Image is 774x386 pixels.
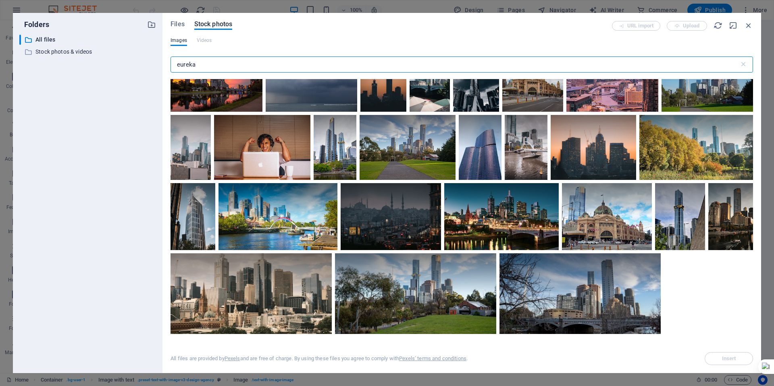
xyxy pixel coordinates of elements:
[35,35,141,44] p: All files
[399,355,466,361] a: Pexels’ terms and conditions
[705,352,753,365] span: Select a file first
[19,35,21,45] div: ​
[197,35,212,45] span: Videos
[225,355,240,361] a: Pexels
[171,355,468,362] div: All files are provided by and are free of charge. By using these files you agree to comply with .
[171,35,187,45] span: Images
[729,21,738,30] i: Minimize
[714,21,722,30] i: Reload
[171,19,185,29] span: Files
[147,20,156,29] i: Create new folder
[19,47,156,57] div: Stock photos & videos
[19,19,49,30] p: Folders
[194,19,232,29] span: Stock photos
[744,21,753,30] i: Close
[171,56,739,73] input: Search
[35,47,141,56] p: Stock photos & videos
